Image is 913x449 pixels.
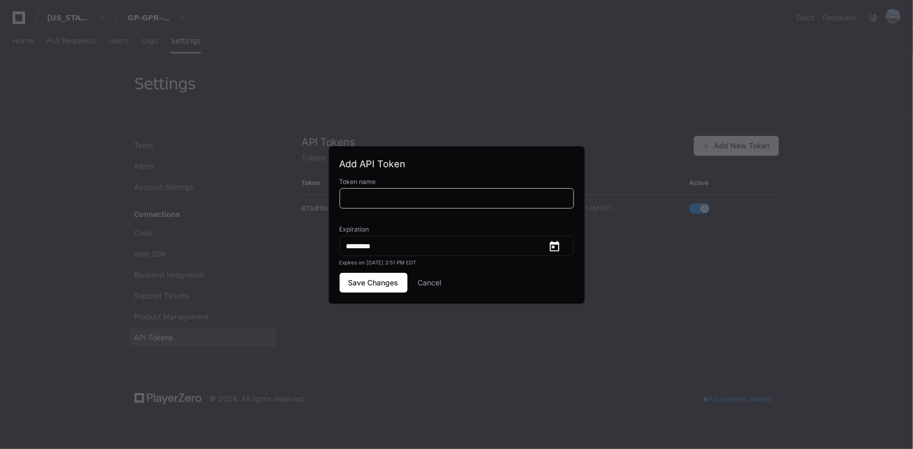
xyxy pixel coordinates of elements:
[542,240,567,251] button: Open calendar
[418,273,442,293] button: Cancel
[340,157,574,171] div: Add API Token
[340,178,574,186] label: Token name
[348,278,399,288] span: Save Changes
[340,273,408,293] button: Save Changes
[340,225,574,234] label: Expiration
[340,259,416,266] span: Expires on [DATE] 2:51 PM EDT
